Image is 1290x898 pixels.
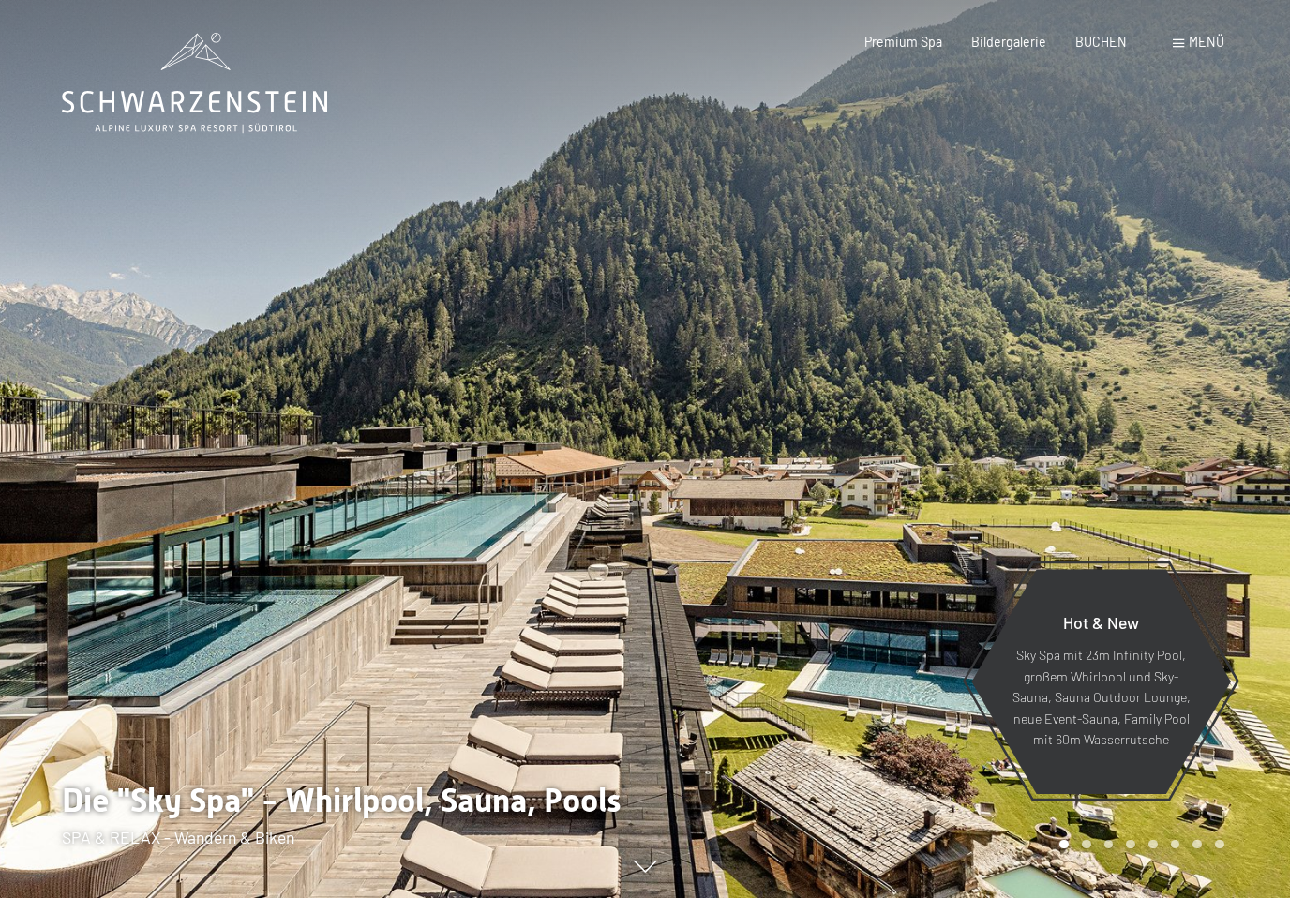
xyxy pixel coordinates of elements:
[1012,645,1191,751] p: Sky Spa mit 23m Infinity Pool, großem Whirlpool und Sky-Sauna, Sauna Outdoor Lounge, neue Event-S...
[1063,612,1139,633] span: Hot & New
[1171,840,1180,849] div: Carousel Page 6
[971,34,1046,50] a: Bildergalerie
[1075,34,1127,50] a: BUCHEN
[1148,840,1158,849] div: Carousel Page 5
[1082,840,1091,849] div: Carousel Page 2
[1192,840,1202,849] div: Carousel Page 7
[1059,840,1069,849] div: Carousel Page 1 (Current Slide)
[1053,840,1223,849] div: Carousel Pagination
[1189,34,1224,50] span: Menü
[970,568,1232,795] a: Hot & New Sky Spa mit 23m Infinity Pool, großem Whirlpool und Sky-Sauna, Sauna Outdoor Lounge, ne...
[1104,840,1114,849] div: Carousel Page 3
[864,34,942,50] a: Premium Spa
[1215,840,1224,849] div: Carousel Page 8
[1126,840,1135,849] div: Carousel Page 4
